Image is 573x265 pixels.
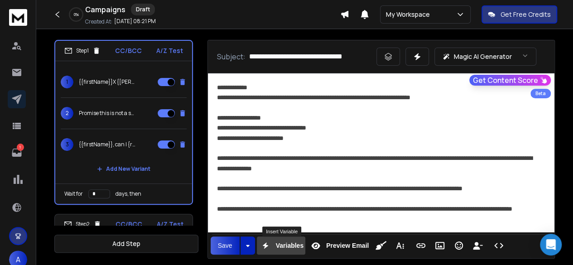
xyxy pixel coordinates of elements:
[412,236,429,255] button: Insert Link (Ctrl+K)
[530,89,551,98] div: Beta
[114,18,156,25] p: [DATE] 08:21 PM
[454,52,512,61] p: Magic AI Generator
[8,144,26,162] a: 1
[501,10,551,19] p: Get Free Credits
[324,242,371,250] span: Preview Email
[54,40,193,205] li: Step1CC/BCCA/Z Test1{{firstName}}X {[PERSON_NAME]|Rim|Jhim|[PERSON_NAME]}2Promise this is not a s...
[469,236,486,255] button: Insert Unsubscribe Link
[217,51,246,62] p: Subject:
[61,138,73,151] span: 3
[156,46,183,55] p: A/Z Test
[79,110,137,117] p: Promise this is not a sales pitch!
[115,46,142,55] p: CC/BCC
[61,76,73,88] span: 1
[540,234,562,255] div: Open Intercom Messenger
[64,47,101,55] div: Step 1
[61,107,73,120] span: 2
[54,235,198,253] button: Add Step
[157,220,183,229] p: A/Z Test
[391,236,409,255] button: More Text
[131,4,155,15] div: Draft
[450,236,467,255] button: Emoticons
[490,236,507,255] button: Code View
[64,220,101,228] div: Step 2
[85,18,112,25] p: Created At:
[116,190,141,198] p: days, then
[434,48,536,66] button: Magic AI Generator
[64,190,83,198] p: Wait for
[85,4,125,15] h1: Campaigns
[372,236,390,255] button: Clean HTML
[90,160,158,178] button: Add New Variant
[116,220,142,229] p: CC/BCC
[482,5,557,24] button: Get Free Credits
[386,10,433,19] p: My Workspace
[79,78,137,86] p: {{firstName}}X {[PERSON_NAME]|Rim|Jhim|[PERSON_NAME]}
[469,75,551,86] button: Get Content Score
[262,226,301,236] div: Insert Variable
[257,236,306,255] button: Variables
[17,144,24,151] p: 1
[307,236,371,255] button: Preview Email
[74,12,79,17] p: 0 %
[274,242,306,250] span: Variables
[9,9,27,26] img: logo
[79,141,137,148] p: {{firstName}}, can I {roast|review|check out} your website?
[431,236,448,255] button: Insert Image (Ctrl+P)
[211,236,240,255] button: Save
